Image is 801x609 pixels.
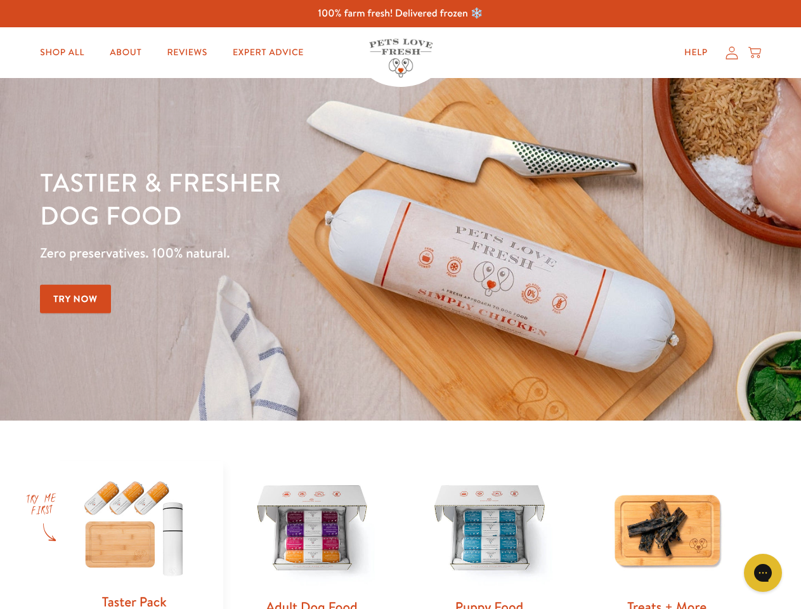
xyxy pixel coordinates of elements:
[40,285,111,313] a: Try Now
[30,40,94,65] a: Shop All
[157,40,217,65] a: Reviews
[40,166,521,232] h1: Tastier & fresher dog food
[674,40,718,65] a: Help
[369,39,433,77] img: Pets Love Fresh
[100,40,152,65] a: About
[738,549,788,596] iframe: Gorgias live chat messenger
[223,40,314,65] a: Expert Advice
[40,242,521,265] p: Zero preservatives. 100% natural.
